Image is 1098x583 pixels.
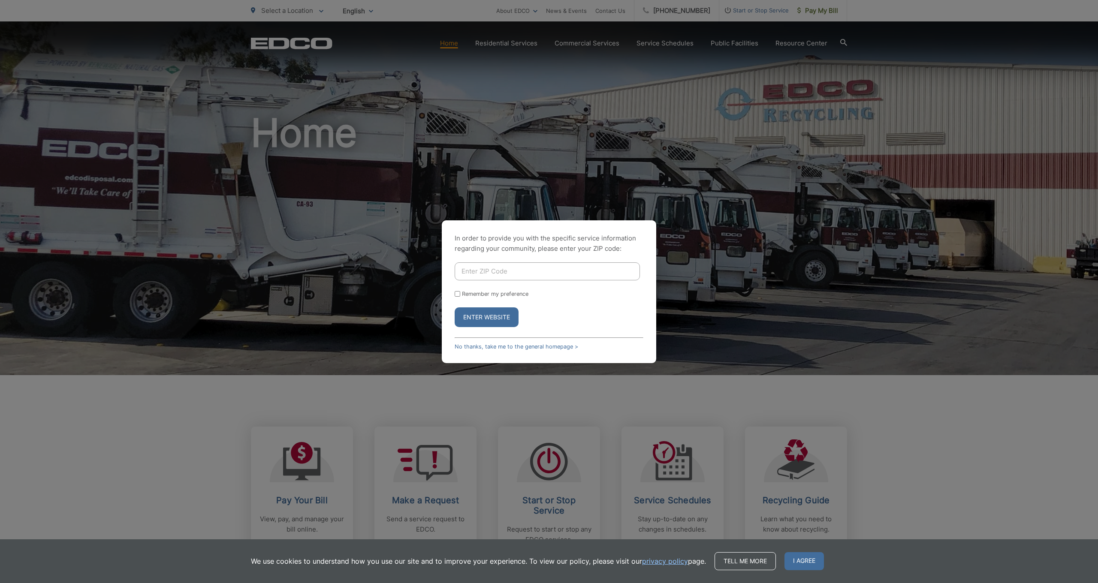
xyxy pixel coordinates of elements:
[455,307,519,327] button: Enter Website
[642,556,688,566] a: privacy policy
[251,556,706,566] p: We use cookies to understand how you use our site and to improve your experience. To view our pol...
[784,552,824,570] span: I agree
[455,233,643,254] p: In order to provide you with the specific service information regarding your community, please en...
[455,343,578,350] a: No thanks, take me to the general homepage >
[715,552,776,570] a: Tell me more
[462,291,528,297] label: Remember my preference
[455,262,640,280] input: Enter ZIP Code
